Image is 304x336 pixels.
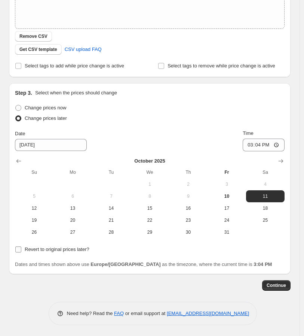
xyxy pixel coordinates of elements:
span: 30 [172,229,205,235]
span: 26 [18,229,50,235]
span: Select tags to add while price change is active [25,63,124,69]
button: Monday October 27 2025 [53,226,92,238]
span: 12 [18,205,50,211]
button: Sunday October 19 2025 [15,214,53,226]
button: Sunday October 26 2025 [15,226,53,238]
th: Monday [53,166,92,178]
span: Fr [211,169,243,175]
span: Change prices now [25,105,66,111]
span: or email support at [124,311,167,316]
span: 27 [56,229,89,235]
button: Saturday October 25 2025 [246,214,285,226]
button: Saturday October 11 2025 [246,190,285,202]
span: Mo [56,169,89,175]
input: 10/10/2025 [15,139,87,151]
button: Monday October 20 2025 [53,214,92,226]
button: Saturday October 4 2025 [246,178,285,190]
span: Select tags to remove while price change is active [168,63,275,69]
span: Th [172,169,205,175]
span: 25 [249,217,282,223]
span: Change prices later [25,115,67,121]
button: Wednesday October 1 2025 [130,178,169,190]
button: Friday October 31 2025 [208,226,246,238]
button: Thursday October 16 2025 [169,202,208,214]
button: Show previous month, September 2025 [13,156,24,166]
p: Select when the prices should change [35,89,117,97]
span: 9 [172,193,205,199]
button: Sunday October 12 2025 [15,202,53,214]
th: Sunday [15,166,53,178]
button: Wednesday October 29 2025 [130,226,169,238]
span: 13 [56,205,89,211]
span: 10 [211,193,243,199]
button: Wednesday October 8 2025 [130,190,169,202]
a: CSV upload FAQ [60,43,106,55]
button: Friday October 3 2025 [208,178,246,190]
a: FAQ [114,311,124,316]
span: Revert to original prices later? [25,246,89,252]
span: 3 [211,181,243,187]
span: 14 [95,205,128,211]
button: Thursday October 9 2025 [169,190,208,202]
b: 3:04 PM [254,261,272,267]
button: Remove CSV [15,31,52,42]
h2: Step 3. [15,89,32,97]
button: Monday October 13 2025 [53,202,92,214]
button: Friday October 24 2025 [208,214,246,226]
span: CSV upload FAQ [65,46,102,53]
span: Su [18,169,50,175]
span: Dates and times shown above use as the timezone, where the current time is [15,261,272,267]
span: 5 [18,193,50,199]
span: 28 [95,229,128,235]
button: Thursday October 30 2025 [169,226,208,238]
a: [EMAIL_ADDRESS][DOMAIN_NAME] [167,311,249,316]
span: 6 [56,193,89,199]
span: 22 [133,217,166,223]
b: Europe/[GEOGRAPHIC_DATA] [90,261,160,267]
span: 1 [133,181,166,187]
span: 20 [56,217,89,223]
span: Sa [249,169,282,175]
span: 8 [133,193,166,199]
span: 24 [211,217,243,223]
span: Continue [267,282,286,288]
button: Wednesday October 22 2025 [130,214,169,226]
span: Need help? Read the [67,311,114,316]
button: Friday October 17 2025 [208,202,246,214]
span: 21 [95,217,128,223]
span: Tu [95,169,128,175]
button: Thursday October 23 2025 [169,214,208,226]
button: Get CSV template [15,44,62,55]
span: 31 [211,229,243,235]
button: Show next month, November 2025 [276,156,286,166]
span: Date [15,131,25,136]
span: 15 [133,205,166,211]
button: Tuesday October 7 2025 [92,190,130,202]
button: Today Friday October 10 2025 [208,190,246,202]
span: Time [243,130,253,136]
span: 19 [18,217,50,223]
th: Friday [208,166,246,178]
span: 7 [95,193,128,199]
span: 17 [211,205,243,211]
button: Sunday October 5 2025 [15,190,53,202]
span: 29 [133,229,166,235]
span: 11 [249,193,282,199]
th: Saturday [246,166,285,178]
button: Thursday October 2 2025 [169,178,208,190]
span: 18 [249,205,282,211]
button: Monday October 6 2025 [53,190,92,202]
button: Wednesday October 15 2025 [130,202,169,214]
span: 4 [249,181,282,187]
button: Tuesday October 21 2025 [92,214,130,226]
span: Remove CSV [19,33,47,39]
button: Continue [262,280,291,291]
span: We [133,169,166,175]
span: 23 [172,217,205,223]
button: Tuesday October 14 2025 [92,202,130,214]
span: Get CSV template [19,46,57,52]
button: Saturday October 18 2025 [246,202,285,214]
button: Tuesday October 28 2025 [92,226,130,238]
th: Thursday [169,166,208,178]
th: Tuesday [92,166,130,178]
